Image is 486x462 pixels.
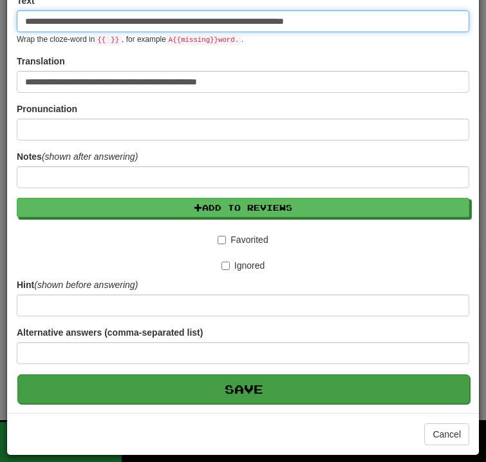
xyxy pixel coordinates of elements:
label: Translation [17,55,65,68]
code: {{ [95,35,108,45]
small: Wrap the cloze-word in , for example . [17,35,243,44]
button: Save [17,374,470,404]
button: Add to Reviews [17,198,469,217]
label: Hint [17,278,138,291]
label: Notes [17,150,138,163]
em: (shown after answering) [42,151,138,162]
input: Ignored [221,262,230,270]
label: Pronunciation [17,102,77,115]
label: Favorited [218,233,268,246]
button: Cancel [424,423,469,445]
label: Alternative answers (comma-separated list) [17,326,203,339]
input: Favorited [218,236,226,244]
code: A {{ missing }} word. [166,35,241,45]
label: Ignored [221,259,265,272]
code: }} [108,35,122,45]
em: (shown before answering) [34,280,138,290]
